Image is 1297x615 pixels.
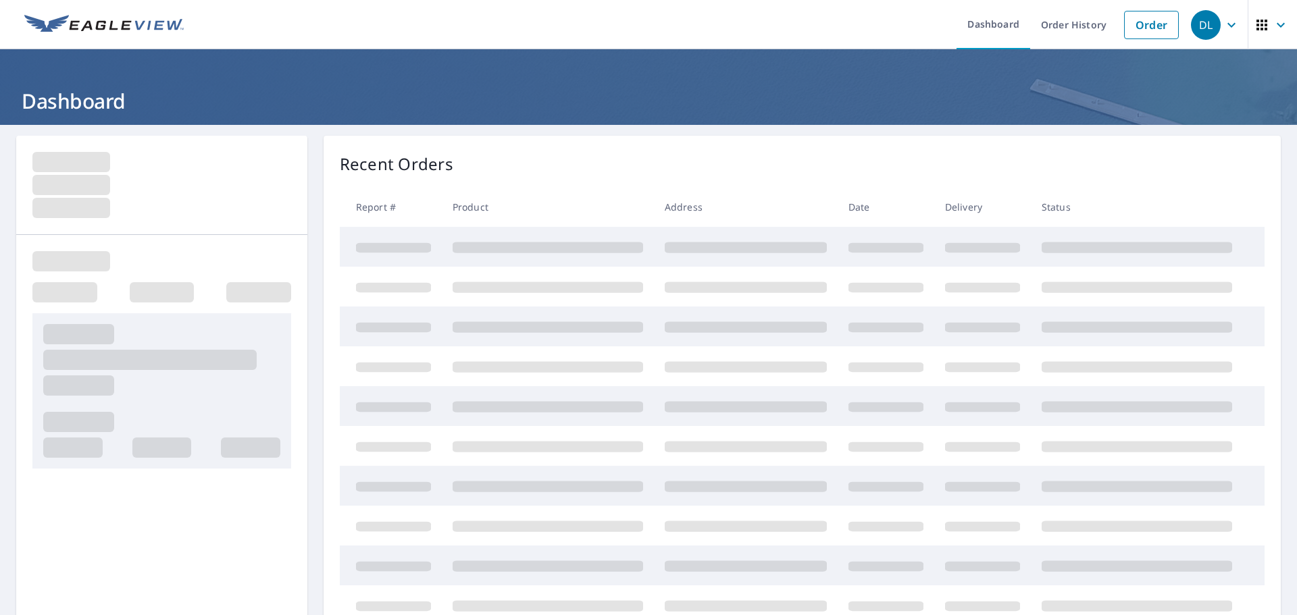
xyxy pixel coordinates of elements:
[1191,10,1221,40] div: DL
[340,187,442,227] th: Report #
[340,152,453,176] p: Recent Orders
[24,15,184,35] img: EV Logo
[934,187,1031,227] th: Delivery
[1031,187,1243,227] th: Status
[654,187,838,227] th: Address
[838,187,934,227] th: Date
[16,87,1281,115] h1: Dashboard
[1124,11,1179,39] a: Order
[442,187,654,227] th: Product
